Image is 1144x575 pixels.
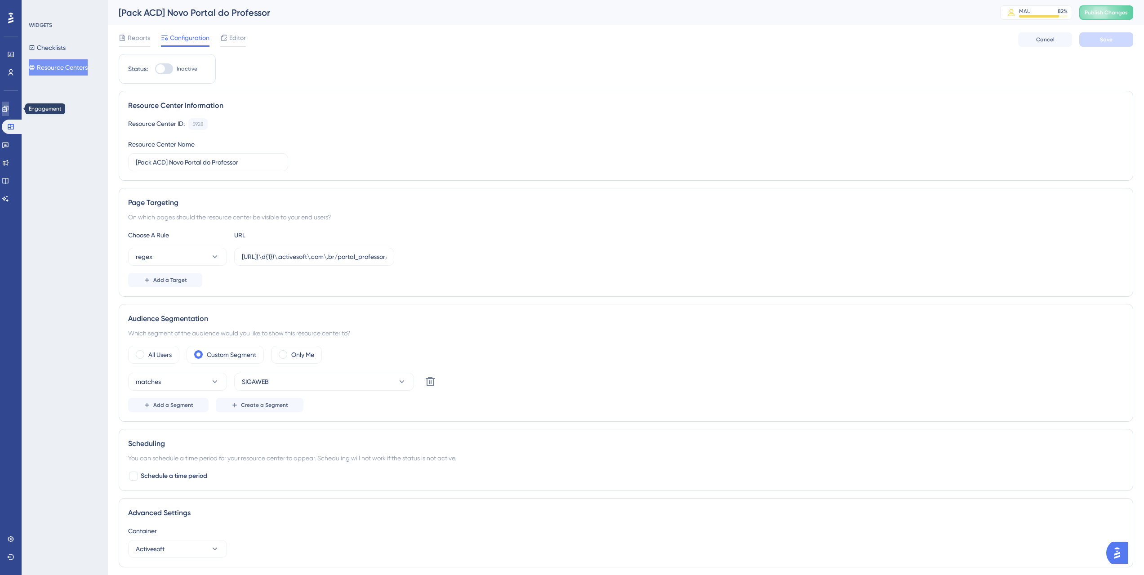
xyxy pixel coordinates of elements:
[207,349,256,360] label: Custom Segment
[29,40,66,56] button: Checklists
[136,376,161,387] span: matches
[153,401,193,409] span: Add a Segment
[128,212,1124,223] div: On which pages should the resource center be visible to your end users?
[128,100,1124,111] div: Resource Center Information
[241,401,288,409] span: Create a Segment
[234,373,414,391] button: SIGAWEB
[1100,36,1113,43] span: Save
[1018,32,1072,47] button: Cancel
[192,120,204,128] div: 5928
[1079,32,1133,47] button: Save
[128,540,227,558] button: Activesoft
[128,63,148,74] div: Status:
[128,118,185,130] div: Resource Center ID:
[242,252,387,262] input: yourwebsite.com/path
[170,32,209,43] span: Configuration
[128,526,1124,536] div: Container
[1036,36,1055,43] span: Cancel
[1019,8,1031,15] div: MAU
[291,349,314,360] label: Only Me
[128,273,202,287] button: Add a Target
[216,398,303,412] button: Create a Segment
[128,313,1124,324] div: Audience Segmentation
[1079,5,1133,20] button: Publish Changes
[128,230,227,241] div: Choose A Rule
[128,453,1124,464] div: You can schedule a time period for your resource center to appear. Scheduling will not work if th...
[136,157,280,167] input: Type your Resource Center name
[141,471,207,481] span: Schedule a time period
[128,32,150,43] span: Reports
[153,276,187,284] span: Add a Target
[128,508,1124,518] div: Advanced Settings
[119,6,978,19] div: [Pack ACD] Novo Portal do Professor
[229,32,246,43] span: Editor
[128,248,227,266] button: regex
[148,349,172,360] label: All Users
[1106,539,1133,566] iframe: UserGuiding AI Assistant Launcher
[136,251,152,262] span: regex
[128,438,1124,449] div: Scheduling
[234,230,333,241] div: URL
[177,65,197,72] span: Inactive
[242,376,269,387] span: SIGAWEB
[128,398,209,412] button: Add a Segment
[1058,8,1068,15] div: 82 %
[136,544,165,554] span: Activesoft
[29,59,88,76] button: Resource Centers
[128,373,227,391] button: matches
[1085,9,1128,16] span: Publish Changes
[128,197,1124,208] div: Page Targeting
[128,139,195,150] div: Resource Center Name
[128,328,1124,339] div: Which segment of the audience would you like to show this resource center to?
[29,22,52,29] div: WIDGETS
